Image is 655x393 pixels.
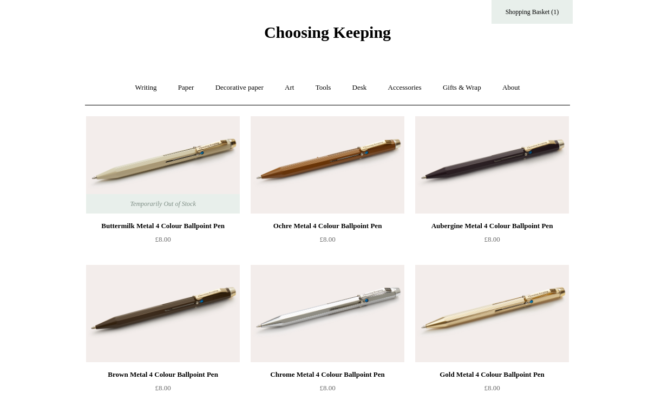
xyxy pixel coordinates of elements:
[415,265,569,362] img: Gold Metal 4 Colour Ballpoint Pen
[206,74,273,102] a: Decorative paper
[484,235,500,243] span: £8.00
[415,265,569,362] a: Gold Metal 4 Colour Ballpoint Pen Gold Metal 4 Colour Ballpoint Pen
[253,219,402,232] div: Ochre Metal 4 Colour Ballpoint Pen
[275,74,304,102] a: Art
[433,74,491,102] a: Gifts & Wrap
[251,265,404,362] a: Chrome Metal 4 Colour Ballpoint Pen Chrome Metal 4 Colour Ballpoint Pen
[418,368,566,381] div: Gold Metal 4 Colour Ballpoint Pen
[306,74,341,102] a: Tools
[484,384,500,392] span: £8.00
[415,116,569,214] img: Aubergine Metal 4 Colour Ballpoint Pen
[343,74,377,102] a: Desk
[168,74,204,102] a: Paper
[126,74,167,102] a: Writing
[319,384,335,392] span: £8.00
[493,74,530,102] a: About
[86,116,240,214] img: Buttermilk Metal 4 Colour Ballpoint Pen
[378,74,431,102] a: Accessories
[251,116,404,214] a: Ochre Metal 4 Colour Ballpoint Pen Ochre Metal 4 Colour Ballpoint Pen
[89,368,237,381] div: Brown Metal 4 Colour Ballpoint Pen
[86,116,240,214] a: Buttermilk Metal 4 Colour Ballpoint Pen Buttermilk Metal 4 Colour Ballpoint Pen Temporarily Out o...
[264,23,391,41] span: Choosing Keeping
[251,116,404,214] img: Ochre Metal 4 Colour Ballpoint Pen
[264,32,391,39] a: Choosing Keeping
[319,235,335,243] span: £8.00
[251,265,404,362] img: Chrome Metal 4 Colour Ballpoint Pen
[86,219,240,264] a: Buttermilk Metal 4 Colour Ballpoint Pen £8.00
[89,219,237,232] div: Buttermilk Metal 4 Colour Ballpoint Pen
[253,368,402,381] div: Chrome Metal 4 Colour Ballpoint Pen
[155,235,171,243] span: £8.00
[415,116,569,214] a: Aubergine Metal 4 Colour Ballpoint Pen Aubergine Metal 4 Colour Ballpoint Pen
[251,219,404,264] a: Ochre Metal 4 Colour Ballpoint Pen £8.00
[86,265,240,362] a: Brown Metal 4 Colour Ballpoint Pen Brown Metal 4 Colour Ballpoint Pen
[86,265,240,362] img: Brown Metal 4 Colour Ballpoint Pen
[155,384,171,392] span: £8.00
[418,219,566,232] div: Aubergine Metal 4 Colour Ballpoint Pen
[119,194,206,214] span: Temporarily Out of Stock
[415,219,569,264] a: Aubergine Metal 4 Colour Ballpoint Pen £8.00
